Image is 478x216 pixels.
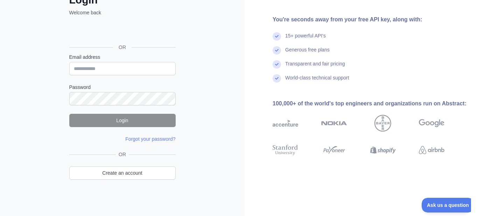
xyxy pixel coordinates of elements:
div: Войти с аккаунтом Google (откроется в новой вкладке) [69,24,174,39]
iframe: Кнопка "Войти с аккаунтом Google" [66,24,178,39]
img: google [419,115,444,132]
span: OR [116,151,129,158]
a: Forgot your password? [125,136,175,142]
label: Email address [69,54,176,61]
img: check mark [273,74,281,83]
div: Transparent and fair pricing [285,60,345,74]
img: check mark [273,32,281,41]
img: payoneer [321,144,347,156]
img: accenture [273,115,298,132]
div: You're seconds away from your free API key, along with: [273,15,467,24]
img: nokia [321,115,347,132]
img: stanford university [273,144,298,156]
img: check mark [273,60,281,69]
img: bayer [374,115,391,132]
img: shopify [370,144,396,156]
div: 15+ powerful API's [285,32,326,46]
img: airbnb [419,144,444,156]
a: Create an account [69,166,176,180]
div: 100,000+ of the world's top engineers and organizations run on Abstract: [273,99,467,108]
iframe: Toggle Customer Support [422,198,471,212]
img: check mark [273,46,281,55]
button: Login [69,114,176,127]
p: Welcome back [69,9,176,16]
div: World-class technical support [285,74,349,88]
div: Generous free plans [285,46,330,60]
span: OR [113,44,132,51]
label: Password [69,84,176,91]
